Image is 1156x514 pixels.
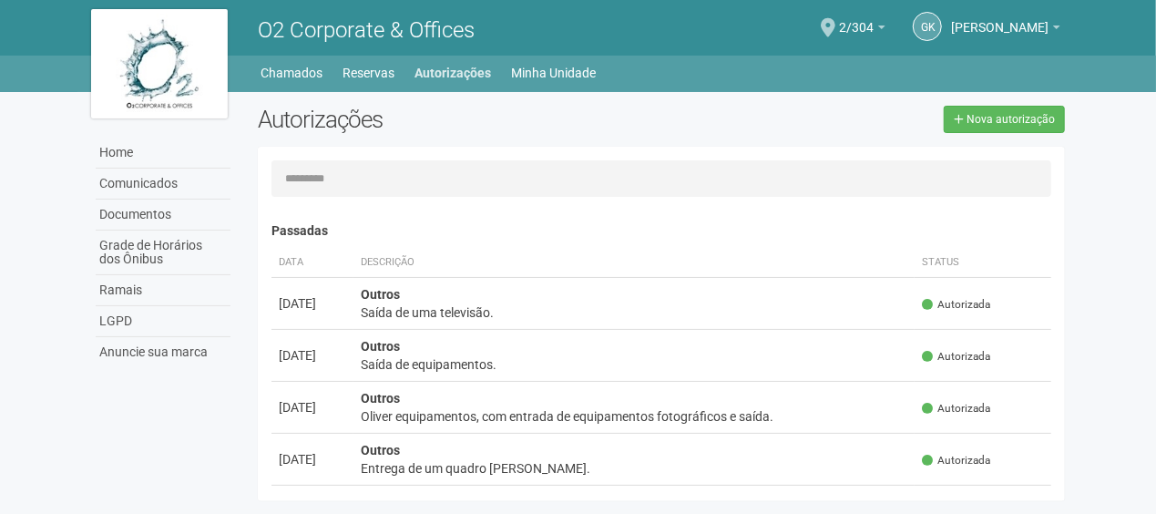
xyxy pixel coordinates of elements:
[258,106,648,133] h2: Autorizações
[353,248,916,278] th: Descrição
[343,60,395,86] a: Reservas
[922,401,990,416] span: Autorizada
[951,3,1049,35] span: Gleice Kelly
[839,23,885,37] a: 2/304
[361,303,908,322] div: Saída de uma televisão.
[96,231,230,275] a: Grade de Horários dos Ônibus
[967,113,1055,126] span: Nova autorização
[271,248,353,278] th: Data
[361,391,400,406] strong: Outros
[839,3,874,35] span: 2/304
[96,275,230,306] a: Ramais
[96,200,230,231] a: Documentos
[96,169,230,200] a: Comunicados
[96,337,230,367] a: Anuncie sua marca
[944,106,1065,133] a: Nova autorização
[922,297,990,313] span: Autorizada
[361,287,400,302] strong: Outros
[922,349,990,365] span: Autorizada
[279,346,346,365] div: [DATE]
[361,459,908,478] div: Entrega de um quadro [PERSON_NAME].
[279,398,346,416] div: [DATE]
[361,443,400,457] strong: Outros
[415,60,492,86] a: Autorizações
[279,450,346,468] div: [DATE]
[96,138,230,169] a: Home
[361,355,908,374] div: Saída de equipamentos.
[279,294,346,313] div: [DATE]
[361,407,908,426] div: Oliver equipamentos, com entrada de equipamentos fotográficos e saída.
[261,60,323,86] a: Chamados
[258,17,475,43] span: O2 Corporate & Offices
[271,224,1052,238] h4: Passadas
[915,248,1051,278] th: Status
[91,9,228,118] img: logo.jpg
[361,339,400,354] strong: Outros
[913,12,942,41] a: GK
[96,306,230,337] a: LGPD
[922,453,990,468] span: Autorizada
[951,23,1060,37] a: [PERSON_NAME]
[512,60,597,86] a: Minha Unidade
